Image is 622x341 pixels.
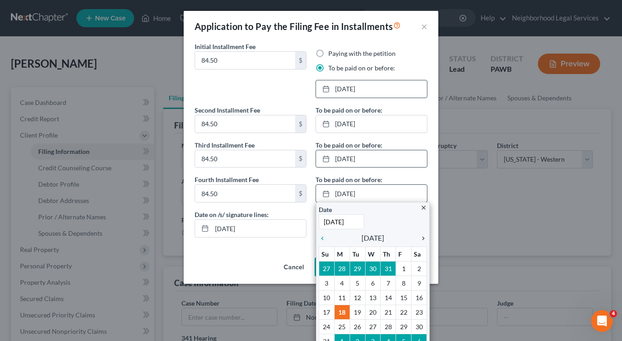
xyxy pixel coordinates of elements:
label: To be paid on or before: [316,140,382,150]
th: Th [381,247,396,262]
td: 30 [411,320,427,334]
td: 14 [381,291,396,305]
div: $ [295,185,306,202]
a: chevron_left [319,232,331,243]
td: 24 [319,320,335,334]
i: chevron_left [319,235,331,242]
td: 28 [381,320,396,334]
label: Fourth Installment Fee [195,175,259,184]
label: Third Installment Fee [195,140,255,150]
td: 20 [365,305,381,320]
button: Save to Client Document Storage [315,257,427,277]
th: W [365,247,381,262]
td: 1 [396,262,411,276]
td: 5 [350,276,365,291]
button: × [421,21,427,32]
a: [DATE] [316,150,427,168]
td: 26 [350,320,365,334]
button: Cancel [276,258,311,277]
td: 8 [396,276,411,291]
td: 16 [411,291,427,305]
span: [DATE] [361,232,384,243]
a: [DATE] [316,185,427,202]
input: 0.00 [195,52,295,69]
td: 7 [381,276,396,291]
td: 12 [350,291,365,305]
th: Sa [411,247,427,262]
input: 0.00 [195,185,295,202]
label: Second Installment Fee [195,105,260,115]
div: Application to Pay the Filing Fee in Installments [195,20,401,33]
input: MM/DD/YYYY [212,220,306,237]
label: To be paid on or before: [316,175,382,184]
a: [DATE] [316,80,427,98]
label: To be paid on or before: [316,105,382,115]
span: 4 [610,310,617,317]
td: 17 [319,305,335,320]
td: 3 [319,276,335,291]
td: 31 [381,262,396,276]
div: $ [295,115,306,133]
input: 0.00 [195,150,295,168]
td: 27 [365,320,381,334]
td: 25 [334,320,350,334]
th: M [334,247,350,262]
input: 1/1/2013 [319,214,364,229]
label: To be paid on or before: [328,64,395,73]
td: 4 [334,276,350,291]
th: Tu [350,247,365,262]
label: Paying with the petition [328,49,396,58]
td: 21 [381,305,396,320]
td: 15 [396,291,411,305]
td: 27 [319,262,335,276]
td: 11 [334,291,350,305]
div: $ [295,150,306,168]
td: 29 [350,262,365,276]
label: Date on /s/ signature lines: [195,210,269,219]
i: close [420,204,427,211]
td: 23 [411,305,427,320]
td: 10 [319,291,335,305]
i: chevron_right [415,235,427,242]
td: 6 [365,276,381,291]
a: close [420,202,427,213]
label: Initial Installment Fee [195,42,256,51]
th: Su [319,247,335,262]
th: F [396,247,411,262]
td: 13 [365,291,381,305]
td: 2 [411,262,427,276]
td: 19 [350,305,365,320]
td: 29 [396,320,411,334]
td: 9 [411,276,427,291]
label: Date [319,205,332,214]
td: 22 [396,305,411,320]
input: 0.00 [195,115,295,133]
td: 28 [334,262,350,276]
a: chevron_right [415,232,427,243]
iframe: Intercom live chat [591,310,613,332]
td: 18 [334,305,350,320]
a: [DATE] [316,115,427,133]
div: $ [295,52,306,69]
td: 30 [365,262,381,276]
